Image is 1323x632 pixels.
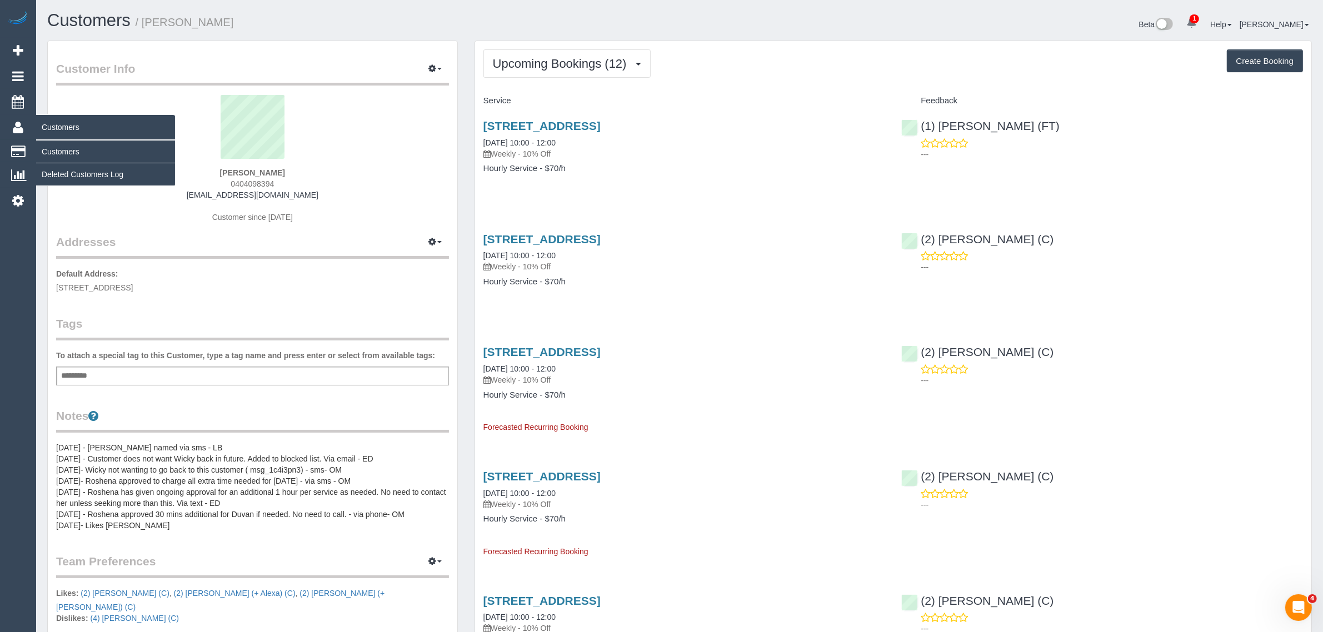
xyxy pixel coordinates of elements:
[47,11,131,30] a: Customers
[921,499,1303,510] p: ---
[56,408,449,433] legend: Notes
[483,547,588,556] span: Forecasted Recurring Booking
[901,470,1054,483] a: (2) [PERSON_NAME] (C)
[56,350,435,361] label: To attach a special tag to this Customer, type a tag name and press enter or select from availabl...
[493,57,632,71] span: Upcoming Bookings (12)
[483,261,885,272] p: Weekly - 10% Off
[7,11,29,27] img: Automaid Logo
[172,589,298,598] span: ,
[81,589,171,598] span: ,
[483,277,885,287] h4: Hourly Service - $70/h
[187,190,318,199] a: [EMAIL_ADDRESS][DOMAIN_NAME]
[921,262,1303,273] p: ---
[483,96,885,106] h4: Service
[483,345,601,358] a: [STREET_ADDRESS]
[36,114,175,140] span: Customers
[56,613,88,624] label: Dislikes:
[921,149,1303,160] p: ---
[1308,594,1317,603] span: 4
[483,489,556,498] a: [DATE] 10:00 - 12:00
[56,283,133,292] span: [STREET_ADDRESS]
[1190,14,1199,23] span: 1
[483,374,885,385] p: Weekly - 10% Off
[81,589,169,598] a: (2) [PERSON_NAME] (C)
[483,594,601,607] a: [STREET_ADDRESS]
[483,514,885,524] h4: Hourly Service - $70/h
[231,179,274,188] span: 0404098394
[1155,18,1173,32] img: New interface
[56,61,449,86] legend: Customer Info
[483,148,885,159] p: Weekly - 10% Off
[483,164,885,173] h4: Hourly Service - $70/h
[56,589,385,611] a: (2) [PERSON_NAME] (+ [PERSON_NAME]) (C)
[1210,20,1232,29] a: Help
[1285,594,1312,621] iframe: Intercom live chat
[483,470,601,483] a: [STREET_ADDRESS]
[56,268,118,279] label: Default Address:
[90,614,178,623] a: (4) [PERSON_NAME] (C)
[1227,49,1303,73] button: Create Booking
[901,96,1303,106] h4: Feedback
[483,251,556,260] a: [DATE] 10:00 - 12:00
[921,375,1303,386] p: ---
[483,49,651,78] button: Upcoming Bookings (12)
[56,553,449,578] legend: Team Preferences
[483,119,601,132] a: [STREET_ADDRESS]
[483,423,588,432] span: Forecasted Recurring Booking
[483,390,885,400] h4: Hourly Service - $70/h
[1240,20,1309,29] a: [PERSON_NAME]
[136,16,234,28] small: / [PERSON_NAME]
[1139,20,1174,29] a: Beta
[901,594,1054,607] a: (2) [PERSON_NAME] (C)
[1181,11,1202,36] a: 1
[174,589,296,598] a: (2) [PERSON_NAME] (+ Alexa) (C)
[483,613,556,621] a: [DATE] 10:00 - 12:00
[901,119,1060,132] a: (1) [PERSON_NAME] (FT)
[212,213,293,222] span: Customer since [DATE]
[56,442,449,531] pre: [DATE] - [PERSON_NAME] named via sms - LB [DATE] - Customer does not want Wicky back in future. A...
[56,588,78,599] label: Likes:
[901,345,1054,358] a: (2) [PERSON_NAME] (C)
[36,163,175,185] a: Deleted Customers Log
[483,233,601,245] a: [STREET_ADDRESS]
[220,168,285,177] strong: [PERSON_NAME]
[483,364,556,373] a: [DATE] 10:00 - 12:00
[56,315,449,340] legend: Tags
[483,499,885,510] p: Weekly - 10% Off
[901,233,1054,245] a: (2) [PERSON_NAME] (C)
[36,140,175,186] ul: Customers
[36,141,175,163] a: Customers
[483,138,556,147] a: [DATE] 10:00 - 12:00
